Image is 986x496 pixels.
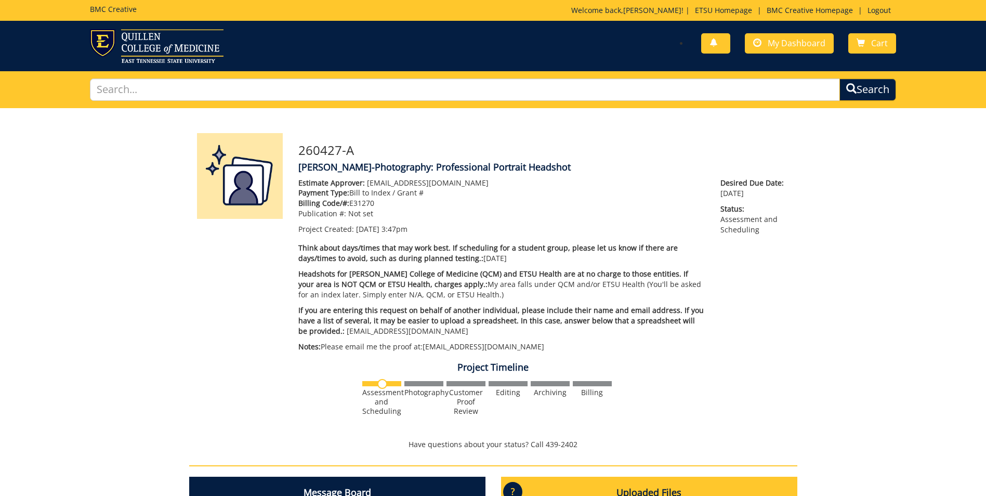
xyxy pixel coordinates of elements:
[623,5,681,15] a: [PERSON_NAME]
[362,388,401,416] div: Assessment and Scheduling
[298,178,705,188] p: [EMAIL_ADDRESS][DOMAIN_NAME]
[298,188,349,198] span: Payment Type:
[839,79,896,101] button: Search
[720,178,789,188] span: Desired Due Date:
[298,178,365,188] span: Estimate Approver:
[90,79,840,101] input: Search...
[298,269,688,289] span: Headshots for [PERSON_NAME] College of Medicine (QCM) and ETSU Health are at no charge to those e...
[298,188,705,198] p: Bill to Index / Grant #
[189,439,797,450] p: Have questions about your status? Call 439-2402
[720,178,789,199] p: [DATE]
[298,162,790,173] h4: [PERSON_NAME]-Photography: Professional Portrait Headshot
[356,224,407,234] span: [DATE] 3:47pm
[90,29,224,63] img: ETSU logo
[531,388,570,397] div: Archiving
[489,388,528,397] div: Editing
[298,243,705,264] p: [DATE]
[298,208,346,218] span: Publication #:
[404,388,443,397] div: Photography
[298,198,705,208] p: E31270
[720,204,789,235] p: Assessment and Scheduling
[298,342,321,351] span: Notes:
[298,198,349,208] span: Billing Code/#:
[197,133,283,219] img: Product featured image
[571,5,896,16] p: Welcome back, ! | | |
[871,37,888,49] span: Cart
[745,33,834,54] a: My Dashboard
[298,143,790,157] h3: 260427-A
[298,305,704,336] span: If you are entering this request on behalf of another individual, please include their name and e...
[298,243,678,263] span: Think about days/times that may work best. If scheduling for a student group, please let us know ...
[573,388,612,397] div: Billing
[298,342,705,352] p: Please email me the proof at: [EMAIL_ADDRESS][DOMAIN_NAME]
[298,224,354,234] span: Project Created:
[862,5,896,15] a: Logout
[377,379,387,389] img: no
[189,362,797,373] h4: Project Timeline
[720,204,789,214] span: Status:
[90,5,137,13] h5: BMC Creative
[768,37,825,49] span: My Dashboard
[298,305,705,336] p: [EMAIL_ADDRESS][DOMAIN_NAME]
[446,388,485,416] div: Customer Proof Review
[298,269,705,300] p: My area falls under QCM and/or ETSU Health (You'll be asked for an index later. Simply enter N/A,...
[690,5,757,15] a: ETSU Homepage
[761,5,858,15] a: BMC Creative Homepage
[848,33,896,54] a: Cart
[348,208,373,218] span: Not set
